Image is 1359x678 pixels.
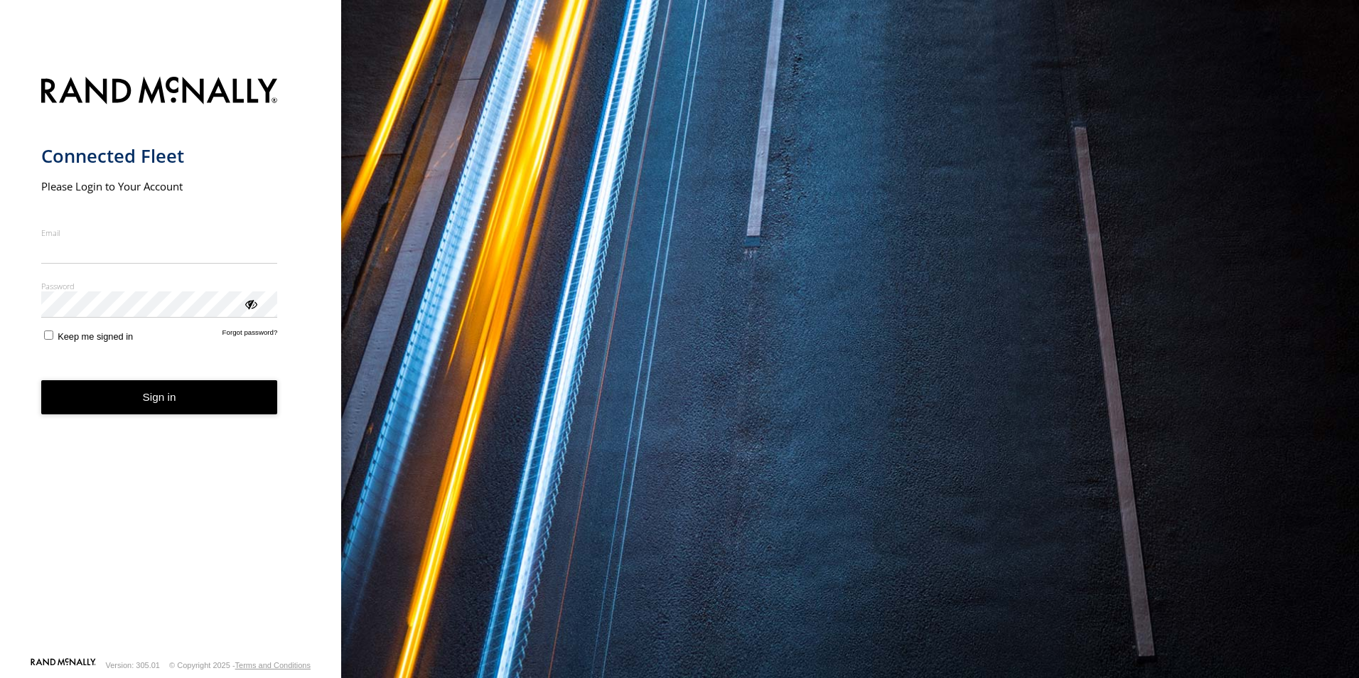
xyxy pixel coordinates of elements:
[235,661,311,669] a: Terms and Conditions
[41,74,278,110] img: Rand McNally
[41,227,278,238] label: Email
[41,380,278,415] button: Sign in
[243,296,257,311] div: ViewPassword
[41,281,278,291] label: Password
[41,144,278,168] h1: Connected Fleet
[41,179,278,193] h2: Please Login to Your Account
[222,328,278,342] a: Forgot password?
[44,330,53,340] input: Keep me signed in
[106,661,160,669] div: Version: 305.01
[31,658,96,672] a: Visit our Website
[58,331,133,342] span: Keep me signed in
[41,68,301,657] form: main
[169,661,311,669] div: © Copyright 2025 -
